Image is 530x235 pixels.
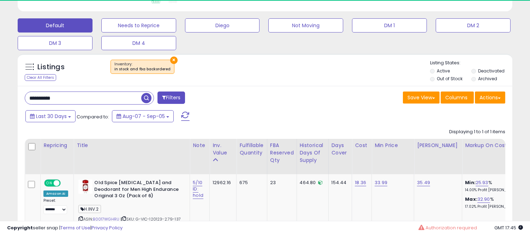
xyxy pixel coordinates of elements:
div: ASIN: [78,180,184,230]
div: 154.44 [332,180,347,186]
div: Preset: [43,198,68,214]
button: Diego [185,18,260,33]
a: Privacy Policy [91,224,123,231]
div: Note [193,142,207,149]
div: Amazon AI [43,190,68,197]
span: Authorization required [425,224,477,231]
p: Listing States: [430,60,512,66]
div: Displaying 1 to 1 of 1 items [449,129,505,135]
div: Inv. value [213,142,233,157]
a: 33.99 [375,179,387,186]
button: Actions [475,92,505,104]
strong: Copyright [7,224,33,231]
b: Old Spice [MEDICAL_DATA] and Deodorant for Men High Endurance Original 3 Oz (Pack of 6) [94,180,180,201]
button: Last 30 Days [25,110,76,122]
button: Filters [157,92,185,104]
div: % [465,180,524,193]
span: Inventory : [114,61,171,72]
span: OFF [60,180,71,186]
div: Cost [355,142,369,149]
button: Not Moving [268,18,343,33]
a: 35.49 [417,179,430,186]
a: 18.36 [355,179,366,186]
div: 464.80 [300,180,323,186]
div: 675 [239,180,261,186]
button: Default [18,18,93,33]
label: Deactivated [478,68,505,74]
div: 12962.16 [213,180,231,186]
div: % [465,196,524,209]
button: Aug-07 - Sep-05 [112,110,174,122]
a: 32.90 [477,196,490,203]
button: DM 2 [436,18,511,33]
a: Terms of Use [60,224,90,231]
div: FBA Reserved Qty [270,142,294,164]
p: 14.00% Profit [PERSON_NAME] [465,188,524,193]
h5: Listings [37,62,65,72]
button: DM 1 [352,18,427,33]
button: DM 3 [18,36,93,50]
span: | SKU: G-VIC-120123-2.79-137 [120,216,181,222]
p: 17.02% Profit [PERSON_NAME] [465,204,524,209]
span: Last 30 Days [36,113,67,120]
button: Needs to Reprice [101,18,176,33]
div: [PERSON_NAME] [417,142,459,149]
span: Compared to: [77,113,109,120]
img: 41TL6Cd1jwL._SL40_.jpg [78,180,93,194]
div: Historical Days Of Supply [300,142,326,164]
button: Save View [403,92,440,104]
button: × [170,57,178,64]
div: Fulfillable Quantity [239,142,264,157]
a: 25.93 [476,179,488,186]
a: 5/10 ID: hold [193,179,203,199]
span: H.INV.2 [78,205,101,213]
b: Min: [465,179,476,186]
a: B0017WGHRU [93,216,119,222]
button: Columns [441,92,474,104]
span: ON [45,180,54,186]
div: Min Price [375,142,411,149]
div: 23 [270,180,291,186]
div: Clear All Filters [25,74,56,81]
th: The percentage added to the cost of goods (COGS) that forms the calculator for Min & Max prices. [462,139,529,174]
div: Title [77,142,187,149]
label: Archived [478,76,497,82]
button: DM 4 [101,36,176,50]
div: seller snap | | [7,225,123,231]
div: Days Cover [332,142,349,157]
span: 2025-10-6 17:45 GMT [494,224,523,231]
div: in stock and fba backordered [114,67,171,72]
b: Max: [465,196,477,202]
label: Active [437,68,450,74]
span: Aug-07 - Sep-05 [123,113,165,120]
span: Columns [445,94,468,101]
label: Out of Stock [437,76,463,82]
div: Repricing [43,142,71,149]
div: Markup on Cost [465,142,526,149]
